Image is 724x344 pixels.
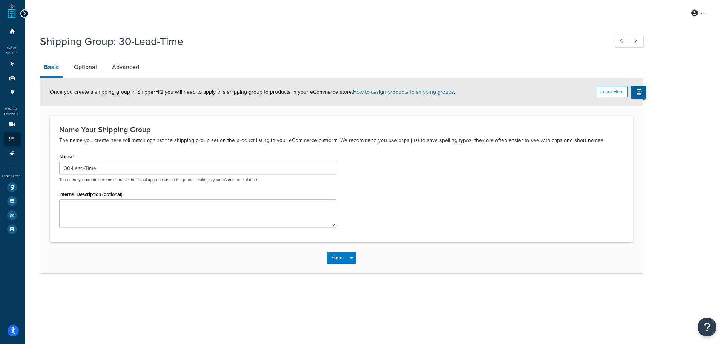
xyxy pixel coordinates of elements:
[59,191,123,197] label: Internal Description (optional)
[615,35,630,48] a: Previous Record
[4,132,21,146] li: Shipping Rules
[4,194,21,208] li: Marketplace
[4,25,21,39] li: Dashboard
[4,222,21,236] li: Help Docs
[631,86,646,99] button: Show Help Docs
[59,125,624,134] h3: Name Your Shipping Group
[4,208,21,222] li: Analytics
[4,71,21,85] li: Origins
[40,34,601,49] h1: Shipping Group: 30-Lead-Time
[4,118,21,132] li: Carriers
[4,147,21,160] li: Advanced Features
[59,136,624,145] p: The name you create here will match against the shipping group set on the product listing in your...
[4,57,21,71] li: Websites
[108,58,143,76] a: Advanced
[629,35,644,48] a: Next Record
[59,177,336,183] p: The name you create here must match the shipping group set on the product listing in your eCommer...
[353,88,454,96] a: How to assign products to shipping groups
[4,180,21,194] li: Test Your Rates
[40,58,63,78] a: Basic
[4,85,21,99] li: Pickup Locations
[327,252,347,264] button: Save
[597,86,628,97] button: Learn More
[59,154,74,160] label: Name
[70,58,101,76] a: Optional
[698,318,716,336] button: Open Resource Center
[50,88,455,96] span: Once you create a shipping group in ShipperHQ you will need to apply this shipping group to produ...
